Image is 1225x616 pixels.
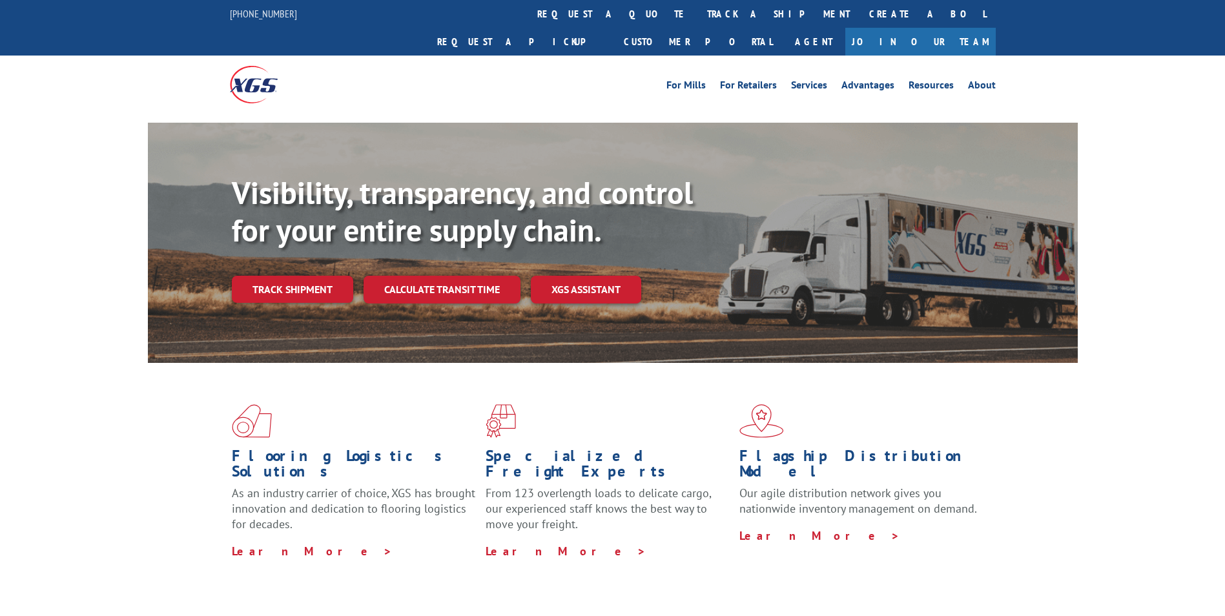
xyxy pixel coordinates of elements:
h1: Flooring Logistics Solutions [232,448,476,486]
img: xgs-icon-focused-on-flooring-red [486,404,516,438]
a: Customer Portal [614,28,782,56]
img: xgs-icon-total-supply-chain-intelligence-red [232,404,272,438]
a: Request a pickup [427,28,614,56]
b: Visibility, transparency, and control for your entire supply chain. [232,172,693,250]
a: About [968,80,996,94]
h1: Specialized Freight Experts [486,448,730,486]
a: Services [791,80,827,94]
p: From 123 overlength loads to delicate cargo, our experienced staff knows the best way to move you... [486,486,730,543]
a: Calculate transit time [364,276,520,303]
a: [PHONE_NUMBER] [230,7,297,20]
a: Learn More > [486,544,646,559]
img: xgs-icon-flagship-distribution-model-red [739,404,784,438]
h1: Flagship Distribution Model [739,448,983,486]
span: Our agile distribution network gives you nationwide inventory management on demand. [739,486,977,516]
a: Agent [782,28,845,56]
a: Learn More > [739,528,900,543]
a: XGS ASSISTANT [531,276,641,303]
a: Learn More > [232,544,393,559]
a: For Retailers [720,80,777,94]
a: Track shipment [232,276,353,303]
a: For Mills [666,80,706,94]
a: Advantages [841,80,894,94]
a: Join Our Team [845,28,996,56]
a: Resources [909,80,954,94]
span: As an industry carrier of choice, XGS has brought innovation and dedication to flooring logistics... [232,486,475,531]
